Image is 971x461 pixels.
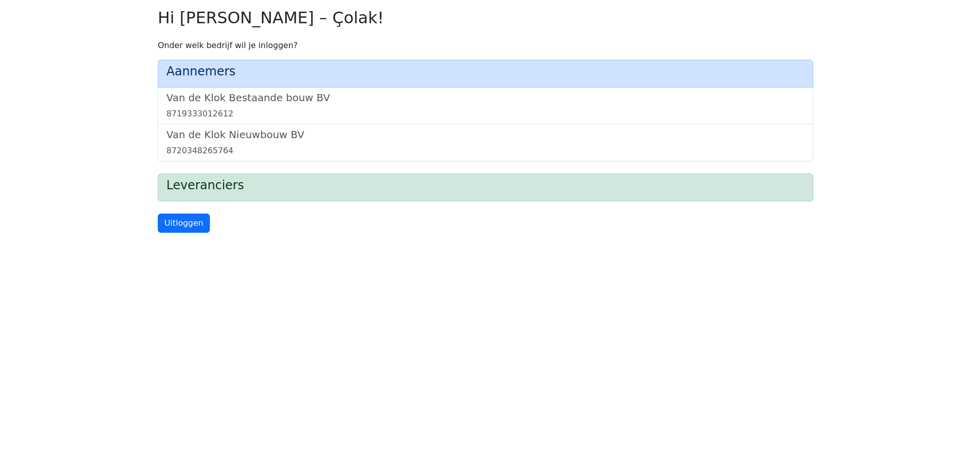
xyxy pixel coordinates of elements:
[166,129,805,157] a: Van de Klok Nieuwbouw BV8720348265764
[166,108,805,120] div: 8719333012612
[158,8,813,27] h2: Hi [PERSON_NAME] – Çolak!
[166,92,805,104] h5: Van de Klok Bestaande bouw BV
[166,145,805,157] div: 8720348265764
[158,214,210,233] a: Uitloggen
[158,39,813,52] p: Onder welk bedrijf wil je inloggen?
[166,64,805,79] h4: Aannemers
[166,129,805,141] h5: Van de Klok Nieuwbouw BV
[166,92,805,120] a: Van de Klok Bestaande bouw BV8719333012612
[166,178,805,193] h4: Leveranciers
